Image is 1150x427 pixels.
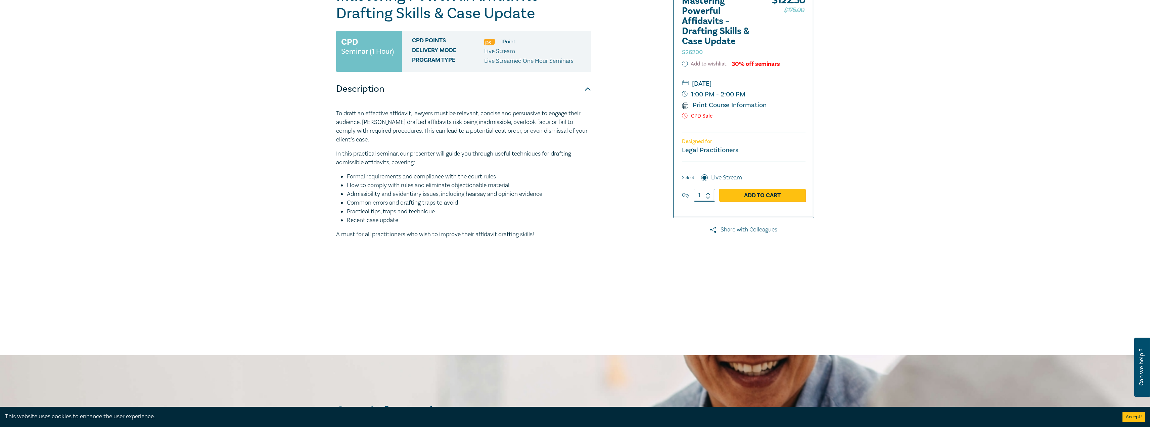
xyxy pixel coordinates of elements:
li: Practical tips, traps and technique [347,207,591,216]
small: Legal Practitioners [682,146,738,155]
div: This website uses cookies to enhance the user experience. [5,412,1112,421]
p: Live Streamed One Hour Seminars [484,57,573,66]
label: Qty [682,191,689,199]
h2: Stay informed. [336,403,495,421]
a: Add to Cart [719,189,806,202]
small: 1:00 PM - 2:00 PM [682,89,806,100]
span: Can we help ? [1138,342,1145,393]
li: Common errors and drafting traps to avoid [347,199,591,207]
li: Admissibility and evidentiary issues, including hearsay and opinion evidence [347,190,591,199]
li: Recent case update [347,216,591,225]
span: Delivery Mode [412,47,484,56]
a: Share with Colleagues [673,225,814,234]
small: [DATE] [682,78,806,89]
p: CPD Sale [682,113,806,119]
p: In this practical seminar, our presenter will guide you through useful techniques for drafting ad... [336,150,591,167]
small: Seminar (1 Hour) [341,48,394,55]
input: 1 [694,189,715,202]
p: Designed for [682,138,806,145]
div: 30% off seminars [732,61,780,67]
span: Select: [682,174,695,181]
button: Add to wishlist [682,60,727,68]
small: S26200 [682,48,703,56]
button: Accept cookies [1122,412,1145,422]
li: 1 Point [501,37,515,46]
p: A must for all practitioners who wish to improve their affidavit drafting skills! [336,230,591,239]
span: Program type [412,57,484,66]
button: Description [336,79,591,99]
span: CPD Points [412,37,484,46]
span: $175.00 [784,5,804,15]
img: Professional Skills [484,39,495,45]
span: Live Stream [484,47,515,55]
p: To draft an effective affidavit, lawyers must be relevant, concise and persuasive to engage their... [336,109,591,144]
h3: CPD [341,36,358,48]
label: Live Stream [711,173,742,182]
a: Print Course Information [682,101,767,110]
li: How to comply with rules and eliminate objectionable material [347,181,591,190]
li: Formal requirements and compliance with the court rules [347,172,591,181]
